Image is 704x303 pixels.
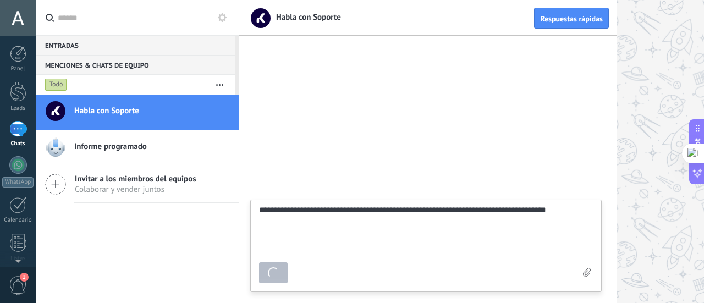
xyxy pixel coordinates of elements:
div: Entradas [36,35,235,55]
span: Respuestas rápidas [540,15,603,23]
span: Colaborar y vender juntos [75,184,196,195]
a: Habla con Soporte [36,95,239,130]
button: Respuestas rápidas [534,8,609,29]
button: Más [208,75,232,95]
div: Panel [2,65,34,73]
div: Menciones & Chats de equipo [36,55,235,75]
div: Calendario [2,217,34,224]
div: WhatsApp [2,177,34,188]
div: Todo [45,78,67,91]
div: Leads [2,105,34,112]
span: Copilot [692,138,703,163]
span: 1 [20,273,29,282]
span: Habla con Soporte [269,12,341,23]
a: Informe programado [36,130,239,166]
span: Informe programado [74,141,147,152]
span: Habla con Soporte [74,106,139,117]
div: Chats [2,140,34,147]
span: Invitar a los miembros del equipos [75,174,196,184]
